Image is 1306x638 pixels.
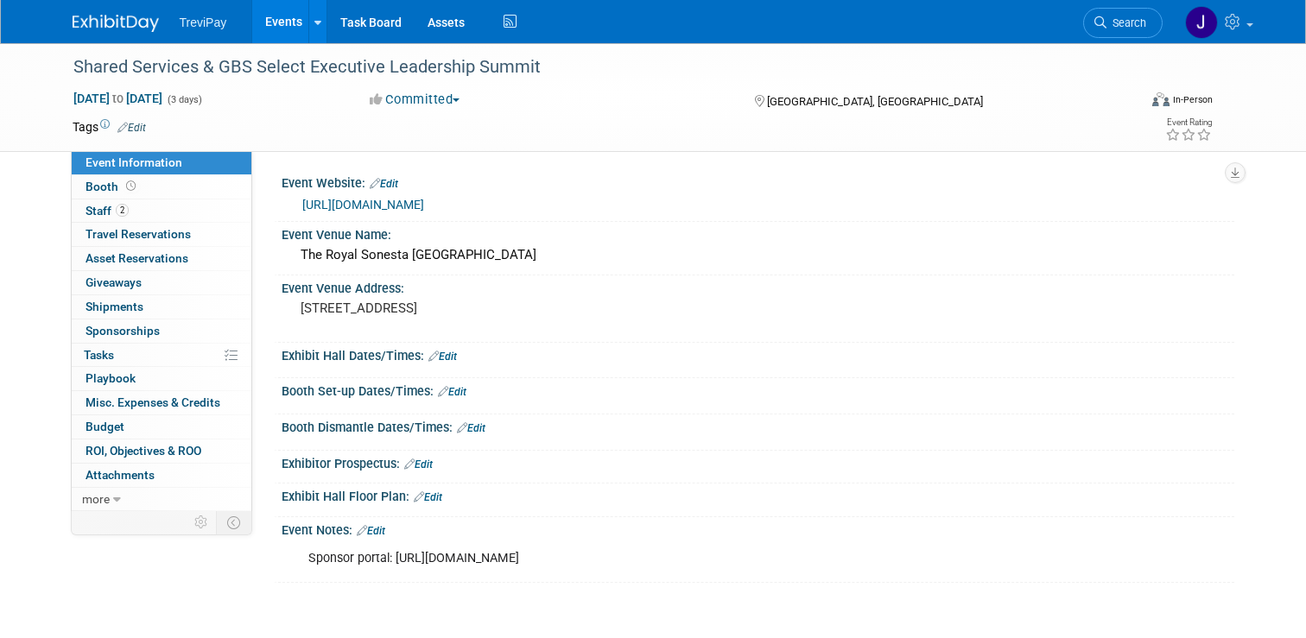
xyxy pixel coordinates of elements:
a: [URL][DOMAIN_NAME] [302,198,424,212]
span: Travel Reservations [86,227,191,241]
img: ExhibitDay [73,15,159,32]
a: Travel Reservations [72,223,251,246]
span: [GEOGRAPHIC_DATA], [GEOGRAPHIC_DATA] [767,95,983,108]
div: Event Venue Address: [282,275,1234,297]
span: Playbook [86,371,136,385]
span: Sponsorships [86,324,160,338]
pre: [STREET_ADDRESS] [301,300,660,316]
span: Booth not reserved yet [123,180,139,193]
span: Asset Reservations [86,251,188,265]
div: Exhibit Hall Floor Plan: [282,483,1234,506]
a: Sponsorships [72,319,251,343]
a: Edit [404,458,433,471]
img: Jim Salerno [1185,6,1218,39]
a: Asset Reservations [72,247,251,270]
div: The Royal Sonesta [GEOGRAPHIC_DATA] [295,242,1221,268]
span: 2 [116,204,129,217]
a: Playbook [72,367,251,390]
div: Event Website: [282,170,1234,193]
a: Search [1083,8,1163,38]
span: Budget [86,420,124,433]
a: Event Information [72,151,251,174]
a: Edit [428,351,457,363]
a: Staff2 [72,199,251,223]
div: Event Rating [1165,118,1212,127]
div: Shared Services & GBS Select Executive Leadership Summit [67,52,1116,83]
a: Attachments [72,464,251,487]
a: Booth [72,175,251,199]
div: Exhibitor Prospectus: [282,451,1234,473]
div: Event Notes: [282,517,1234,540]
span: Misc. Expenses & Credits [86,395,220,409]
span: Tasks [84,348,114,362]
a: Edit [357,525,385,537]
span: Event Information [86,155,182,169]
a: Shipments [72,295,251,319]
a: Edit [117,122,146,134]
img: Format-Inperson.png [1152,92,1170,106]
div: Event Format [1044,90,1213,116]
a: Edit [438,386,466,398]
span: more [82,492,110,506]
span: to [110,92,126,105]
span: Booth [86,180,139,193]
span: Giveaways [86,275,142,289]
div: Sponsor portal: [URL][DOMAIN_NAME] [296,541,1049,576]
div: In-Person [1172,93,1213,106]
a: ROI, Objectives & ROO [72,439,251,463]
span: Attachments [86,468,155,482]
a: Budget [72,415,251,439]
div: Booth Set-up Dates/Times: [282,378,1234,401]
span: Shipments [86,300,143,313]
td: Toggle Event Tabs [216,511,251,534]
a: Edit [414,491,442,503]
div: Event Venue Name: [282,222,1234,243]
button: Committed [364,91,466,109]
a: Giveaways [72,271,251,294]
td: Tags [73,118,146,136]
span: Staff [86,204,129,218]
span: TreviPay [180,16,227,29]
span: (3 days) [166,94,202,105]
span: Search [1106,16,1146,29]
span: [DATE] [DATE] [73,91,163,106]
a: Misc. Expenses & Credits [72,391,251,414]
span: ROI, Objectives & ROO [86,444,201,458]
a: Edit [370,178,398,190]
div: Exhibit Hall Dates/Times: [282,343,1234,365]
a: Edit [457,422,485,434]
td: Personalize Event Tab Strip [187,511,217,534]
a: Tasks [72,344,251,367]
a: more [72,488,251,511]
div: Booth Dismantle Dates/Times: [282,414,1234,437]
